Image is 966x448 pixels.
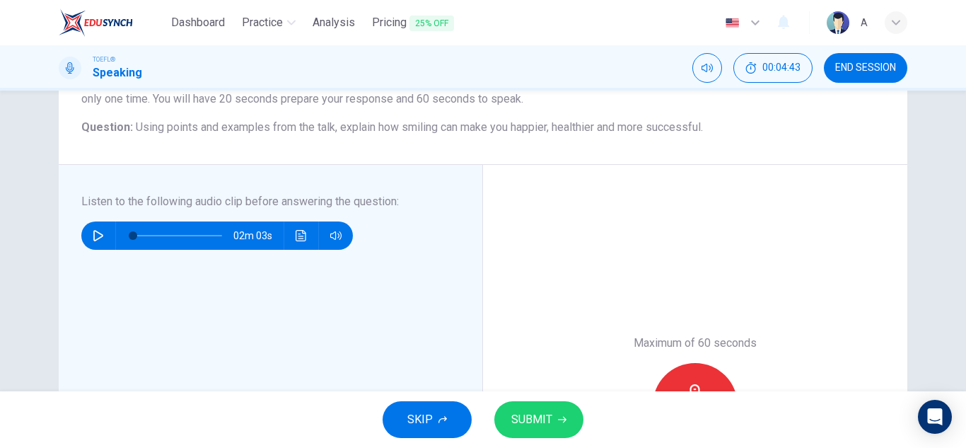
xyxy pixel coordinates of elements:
[827,11,849,34] img: Profile picture
[307,10,361,35] button: Analysis
[918,400,952,434] div: Open Intercom Messenger
[81,74,885,108] h6: Directions :
[136,120,703,134] span: Using points and examples from the talk, explain how smiling can make you happier, healthier and ...
[383,401,472,438] button: SKIP
[236,10,301,35] button: Practice
[165,10,231,35] button: Dashboard
[835,62,896,74] span: END SESSION
[733,53,813,83] button: 00:04:43
[634,335,757,352] h6: Maximum of 60 seconds
[290,222,313,250] button: Click to see the audio transcription
[409,16,454,31] span: 25% OFF
[366,10,460,36] button: Pricing25% OFF
[59,8,133,37] img: EduSynch logo
[233,222,284,250] span: 02m 03s
[93,54,115,64] span: TOEFL®
[762,62,801,74] span: 00:04:43
[372,14,454,32] span: Pricing
[861,14,868,31] div: A
[692,53,722,83] div: Mute
[733,53,813,83] div: Hide
[93,64,142,81] h1: Speaking
[81,193,443,210] h6: Listen to the following audio clip before answering the question :
[653,363,738,448] button: Record
[723,18,741,28] img: en
[313,14,355,31] span: Analysis
[81,119,885,136] h6: Question :
[407,410,433,430] span: SKIP
[511,410,552,430] span: SUBMIT
[242,14,283,31] span: Practice
[165,10,231,36] a: Dashboard
[59,8,165,37] a: EduSynch logo
[494,401,583,438] button: SUBMIT
[307,10,361,36] a: Analysis
[824,53,907,83] button: END SESSION
[171,14,225,31] span: Dashboard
